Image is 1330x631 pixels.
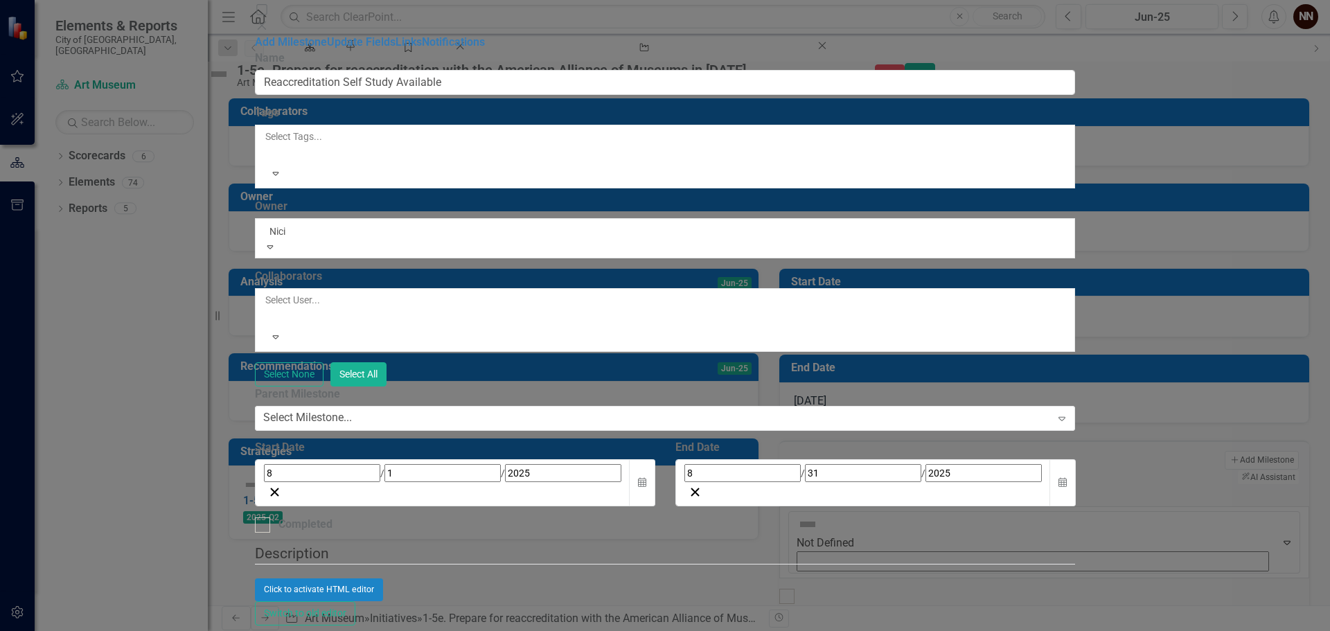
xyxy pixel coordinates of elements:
[255,105,1076,121] label: Tags
[501,468,505,479] span: /
[265,130,1065,143] div: Select Tags...
[278,517,332,533] div: Completed
[255,35,327,48] a: Add Milestone
[255,362,323,386] button: Select None
[327,35,396,48] a: Update Fields
[921,468,925,479] span: /
[255,601,355,625] button: Switch to old editor
[255,269,1076,285] label: Collaborators
[330,362,387,386] button: Select All
[675,440,1075,456] div: End Date
[255,578,383,601] button: Click to activate HTML editor
[801,468,805,479] span: /
[255,199,1076,215] label: Owner
[265,293,1065,307] div: Select User...
[255,440,655,456] div: Start Date
[396,35,422,48] a: Links
[255,543,1076,565] legend: Description
[422,35,485,48] a: Notifications
[380,468,384,479] span: /
[255,51,1076,66] label: Name
[263,410,352,426] div: Select Milestone...
[255,386,1076,402] label: Parent Milestone
[255,70,1076,96] input: Milestone Name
